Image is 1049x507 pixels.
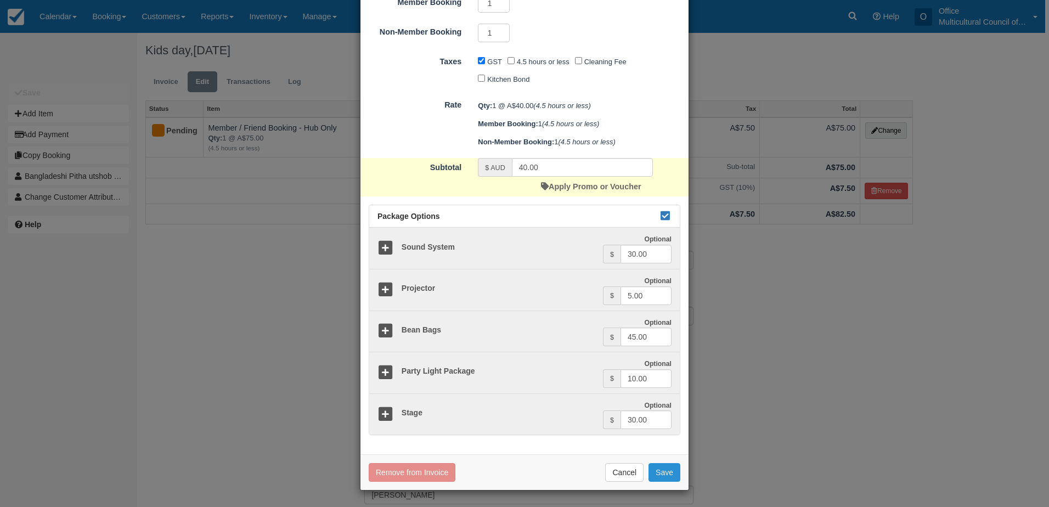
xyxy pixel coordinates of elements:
small: $ [610,251,614,258]
label: Cleaning Fee [584,58,627,66]
strong: Optional [644,319,672,326]
div: 1 @ A$40.00 1 1 [470,97,689,151]
strong: Non-Member Booking [478,138,554,146]
strong: Member Booking [478,120,538,128]
input: Non-Member Booking [478,24,510,42]
label: Kitchen Bond [487,75,529,83]
button: Save [648,463,680,482]
label: Subtotal [360,158,470,173]
label: Taxes [360,52,470,67]
em: (4.5 hours or less) [542,120,599,128]
a: Party Light Package Optional $ [369,352,680,394]
button: Remove from Invoice [369,463,455,482]
small: $ [610,375,614,382]
strong: Optional [644,402,672,409]
h5: Projector [393,284,603,292]
strong: Optional [644,235,672,243]
strong: Qty [478,102,492,110]
label: 4.5 hours or less [517,58,569,66]
small: $ [610,416,614,424]
label: Non-Member Booking [360,22,470,38]
small: $ AUD [485,164,505,172]
small: $ [610,334,614,341]
h5: Party Light Package [393,367,603,375]
span: Package Options [377,212,440,221]
h5: Bean Bags [393,326,603,334]
a: Stage Optional $ [369,393,680,435]
h5: Stage [393,409,603,417]
button: Cancel [605,463,644,482]
strong: Optional [644,360,672,368]
a: Bean Bags Optional $ [369,311,680,353]
small: $ [610,292,614,300]
a: Apply Promo or Voucher [541,182,641,191]
strong: Optional [644,277,672,285]
label: GST [487,58,502,66]
a: Projector Optional $ [369,269,680,311]
label: Rate [360,95,470,111]
em: (4.5 hours or less) [533,102,590,110]
h5: Sound System [393,243,603,251]
em: (4.5 hours or less) [558,138,615,146]
a: Sound System Optional $ [369,228,680,269]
